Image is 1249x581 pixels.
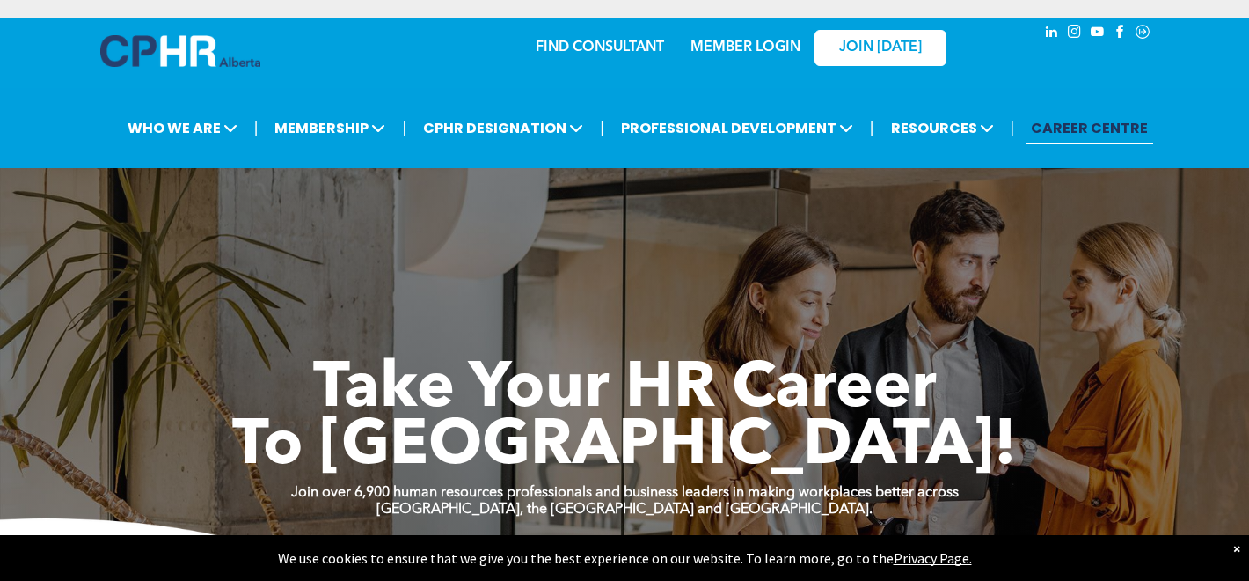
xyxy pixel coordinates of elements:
li: | [870,110,874,146]
li: | [1011,110,1015,146]
li: | [254,110,259,146]
span: To [GEOGRAPHIC_DATA]! [232,416,1017,479]
img: A blue and white logo for cp alberta [100,35,260,67]
strong: [GEOGRAPHIC_DATA], the [GEOGRAPHIC_DATA] and [GEOGRAPHIC_DATA]. [376,503,873,517]
li: | [600,110,604,146]
a: Privacy Page. [894,549,972,567]
a: FIND CONSULTANT [536,40,664,55]
a: facebook [1110,22,1129,46]
span: MEMBERSHIP [269,112,391,144]
a: Social network [1133,22,1152,46]
a: JOIN [DATE] [814,30,946,66]
li: | [402,110,406,146]
a: MEMBER LOGIN [690,40,800,55]
a: linkedin [1041,22,1061,46]
span: PROFESSIONAL DEVELOPMENT [616,112,858,144]
span: Take Your HR Career [313,358,937,422]
span: JOIN [DATE] [839,40,922,56]
span: RESOURCES [886,112,999,144]
a: CAREER CENTRE [1026,112,1153,144]
div: Dismiss notification [1233,540,1240,557]
strong: Join over 6,900 human resources professionals and business leaders in making workplaces better ac... [291,486,959,500]
a: instagram [1064,22,1084,46]
span: WHO WE ARE [122,112,243,144]
a: youtube [1087,22,1107,46]
span: CPHR DESIGNATION [418,112,588,144]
